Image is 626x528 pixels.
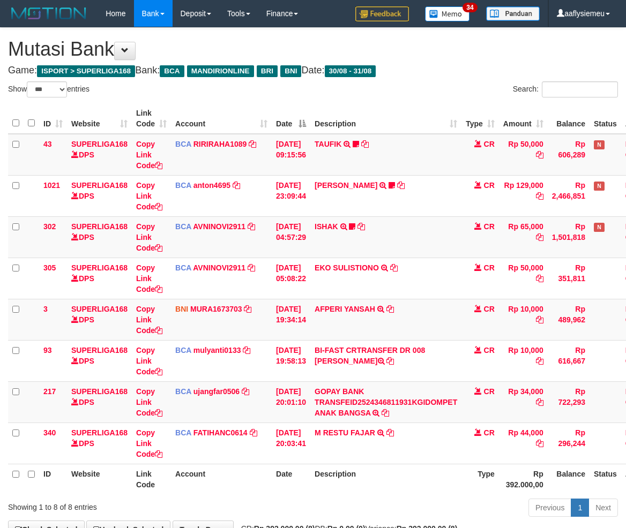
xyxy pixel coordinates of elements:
[499,340,548,381] td: Rp 10,000
[67,423,132,464] td: DPS
[136,181,162,211] a: Copy Link Code
[67,216,132,258] td: DPS
[548,464,590,494] th: Balance
[37,65,135,77] span: ISPORT > SUPERLIGA168
[136,140,162,170] a: Copy Link Code
[463,3,477,12] span: 34
[548,258,590,299] td: Rp 351,811
[536,398,543,406] a: Copy Rp 34,000 to clipboard
[499,299,548,340] td: Rp 10,000
[175,181,191,190] span: BCA
[43,263,56,272] span: 305
[71,140,128,148] a: SUPERLIGA168
[43,181,60,190] span: 1021
[272,258,310,299] td: [DATE] 05:08:22
[594,140,605,149] span: Has Note
[242,387,249,396] a: Copy ujangfar0506 to clipboard
[175,305,188,313] span: BNI
[132,464,171,494] th: Link Code
[461,103,499,134] th: Type: activate to sort column ascending
[588,499,618,517] a: Next
[8,497,253,512] div: Showing 1 to 8 of 8 entries
[193,263,245,272] a: AVNINOVI2911
[548,423,590,464] td: Rp 296,244
[397,181,405,190] a: Copy SRI BASUKI to clipboard
[43,428,56,437] span: 340
[272,299,310,340] td: [DATE] 19:34:14
[310,340,461,381] td: BI-FAST CRTRANSFER DR 008 [PERSON_NAME]
[71,346,128,354] a: SUPERLIGA168
[272,464,310,494] th: Date
[315,387,457,417] a: GOPAY BANK TRANSFEID2524346811931KGIDOMPET ANAK BANGSA
[171,103,272,134] th: Account: activate to sort column ascending
[528,499,571,517] a: Previous
[484,140,495,148] span: CR
[8,81,90,97] label: Show entries
[8,65,618,76] h4: Game: Bank: Date:
[248,263,255,272] a: Copy AVNINOVI2911 to clipboard
[594,182,605,191] span: Has Note
[315,428,375,437] a: M RESTU FAJAR
[67,175,132,216] td: DPS
[244,305,251,313] a: Copy MURA1673703 to clipboard
[250,428,257,437] a: Copy FATIHANC0614 to clipboard
[536,192,543,200] a: Copy Rp 129,000 to clipboard
[548,299,590,340] td: Rp 489,962
[499,258,548,299] td: Rp 50,000
[536,274,543,283] a: Copy Rp 50,000 to clipboard
[315,222,338,231] a: ISHAK
[590,464,621,494] th: Status
[536,357,543,365] a: Copy Rp 10,000 to clipboard
[27,81,67,97] select: Showentries
[136,346,162,376] a: Copy Link Code
[315,181,377,190] a: [PERSON_NAME]
[136,428,162,458] a: Copy Link Code
[536,150,543,159] a: Copy Rp 50,000 to clipboard
[315,305,375,313] a: AFPERI YANSAH
[43,346,52,354] span: 93
[43,305,48,313] span: 3
[71,181,128,190] a: SUPERLIGA168
[193,387,240,396] a: ujangfar0506
[390,263,398,272] a: Copy EKO SULISTIONO to clipboard
[43,140,52,148] span: 43
[499,216,548,258] td: Rp 65,000
[513,81,618,97] label: Search:
[484,346,495,354] span: CR
[233,181,240,190] a: Copy anton4695 to clipboard
[136,263,162,293] a: Copy Link Code
[272,381,310,423] td: [DATE] 20:01:10
[280,65,301,77] span: BNI
[249,140,256,148] a: Copy RIRIRAHA1089 to clipboard
[461,464,499,494] th: Type
[136,387,162,417] a: Copy Link Code
[315,263,379,272] a: EKO SULISTIONO
[243,346,250,354] a: Copy mulyanti0133 to clipboard
[67,134,132,176] td: DPS
[272,103,310,134] th: Date: activate to sort column descending
[499,134,548,176] td: Rp 50,000
[590,103,621,134] th: Status
[8,39,618,60] h1: Mutasi Bank
[71,428,128,437] a: SUPERLIGA168
[71,263,128,272] a: SUPERLIGA168
[175,222,191,231] span: BCA
[67,381,132,423] td: DPS
[548,103,590,134] th: Balance
[484,428,495,437] span: CR
[548,340,590,381] td: Rp 616,667
[594,223,605,232] span: Has Note
[71,387,128,396] a: SUPERLIGA168
[355,6,409,21] img: Feedback.jpg
[193,346,241,354] a: mulyanti0133
[257,65,278,77] span: BRI
[536,233,543,242] a: Copy Rp 65,000 to clipboard
[315,140,341,148] a: TAUFIK
[571,499,589,517] a: 1
[310,103,461,134] th: Description: activate to sort column ascending
[310,464,461,494] th: Description
[248,222,255,231] a: Copy AVNINOVI2911 to clipboard
[499,103,548,134] th: Amount: activate to sort column ascending
[132,103,171,134] th: Link Code: activate to sort column ascending
[71,222,128,231] a: SUPERLIGA168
